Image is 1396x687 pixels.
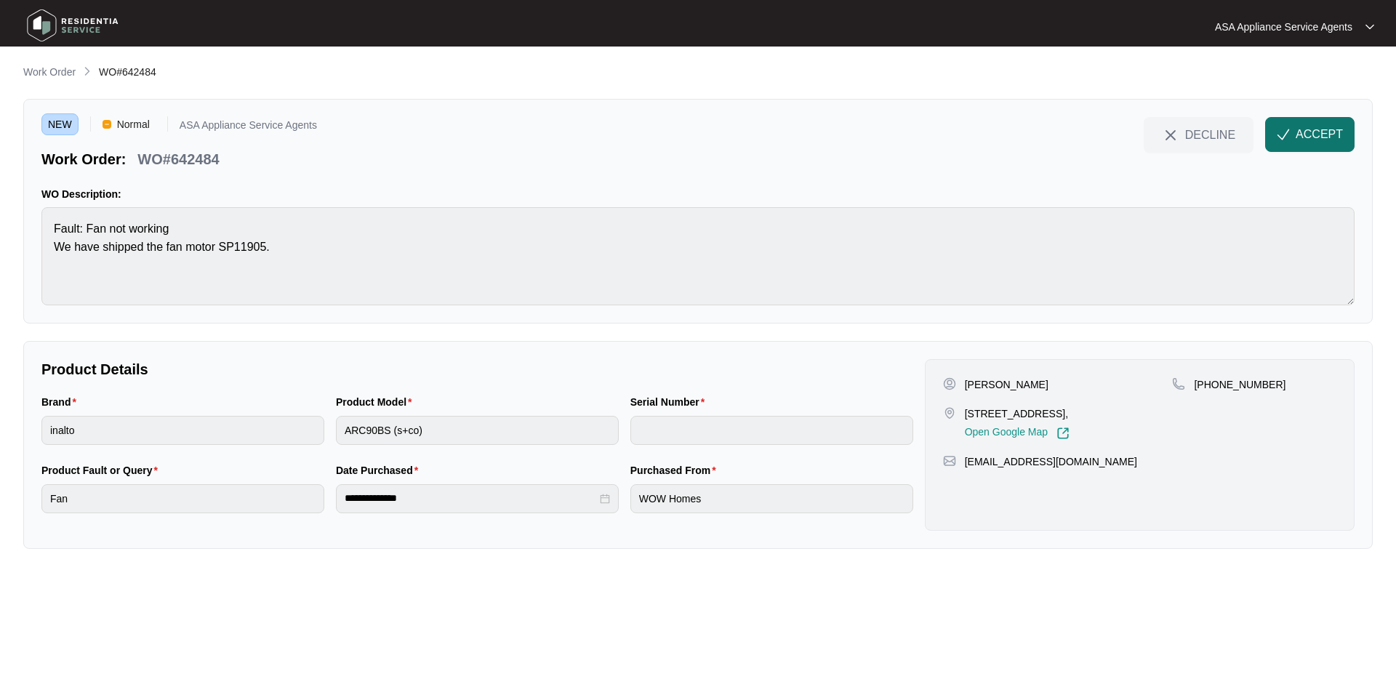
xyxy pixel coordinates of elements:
[943,377,956,390] img: user-pin
[1194,377,1285,392] p: [PHONE_NUMBER]
[965,427,1070,440] a: Open Google Map
[1144,117,1253,152] button: close-IconDECLINE
[336,395,418,409] label: Product Model
[41,463,164,478] label: Product Fault or Query
[943,454,956,467] img: map-pin
[336,463,424,478] label: Date Purchased
[1296,126,1343,143] span: ACCEPT
[103,120,111,129] img: Vercel Logo
[22,4,124,47] img: residentia service logo
[1185,126,1235,142] span: DECLINE
[41,484,324,513] input: Product Fault or Query
[943,406,956,419] img: map-pin
[1277,128,1290,141] img: check-Icon
[1265,117,1355,152] button: check-IconACCEPT
[965,454,1137,469] p: [EMAIL_ADDRESS][DOMAIN_NAME]
[41,113,79,135] span: NEW
[630,416,913,445] input: Serial Number
[41,395,82,409] label: Brand
[630,484,913,513] input: Purchased From
[1056,427,1070,440] img: Link-External
[965,406,1070,421] p: [STREET_ADDRESS],
[1172,377,1185,390] img: map-pin
[1215,20,1352,34] p: ASA Appliance Service Agents
[1365,23,1374,31] img: dropdown arrow
[336,416,619,445] input: Product Model
[41,149,126,169] p: Work Order:
[41,416,324,445] input: Brand
[345,491,597,506] input: Date Purchased
[180,120,317,135] p: ASA Appliance Service Agents
[99,66,156,78] span: WO#642484
[41,207,1355,305] textarea: Fault: Fan not working We have shipped the fan motor SP11905.
[41,359,913,379] p: Product Details
[630,463,722,478] label: Purchased From
[111,113,156,135] span: Normal
[20,65,79,81] a: Work Order
[81,65,93,77] img: chevron-right
[23,65,76,79] p: Work Order
[965,377,1048,392] p: [PERSON_NAME]
[41,187,1355,201] p: WO Description:
[630,395,710,409] label: Serial Number
[1162,126,1179,144] img: close-Icon
[137,149,219,169] p: WO#642484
